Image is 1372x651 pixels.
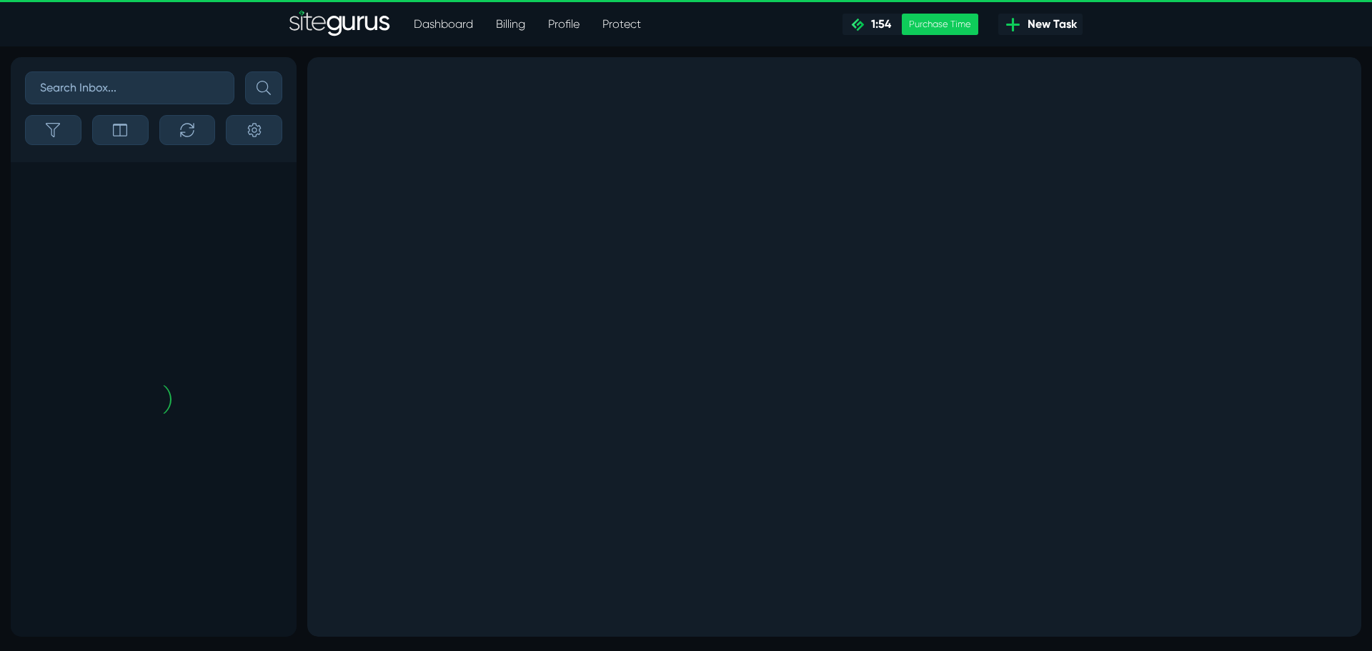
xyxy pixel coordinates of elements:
a: Dashboard [402,10,484,39]
span: 1:54 [865,17,891,31]
input: Search Inbox... [25,71,234,104]
span: New Task [1022,16,1077,33]
a: 1:54 Purchase Time [842,14,978,35]
a: SiteGurus [289,10,391,39]
a: New Task [998,14,1083,35]
div: Purchase Time [902,14,978,35]
a: Profile [537,10,591,39]
a: Billing [484,10,537,39]
a: Protect [591,10,652,39]
img: Sitegurus Logo [289,10,391,39]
